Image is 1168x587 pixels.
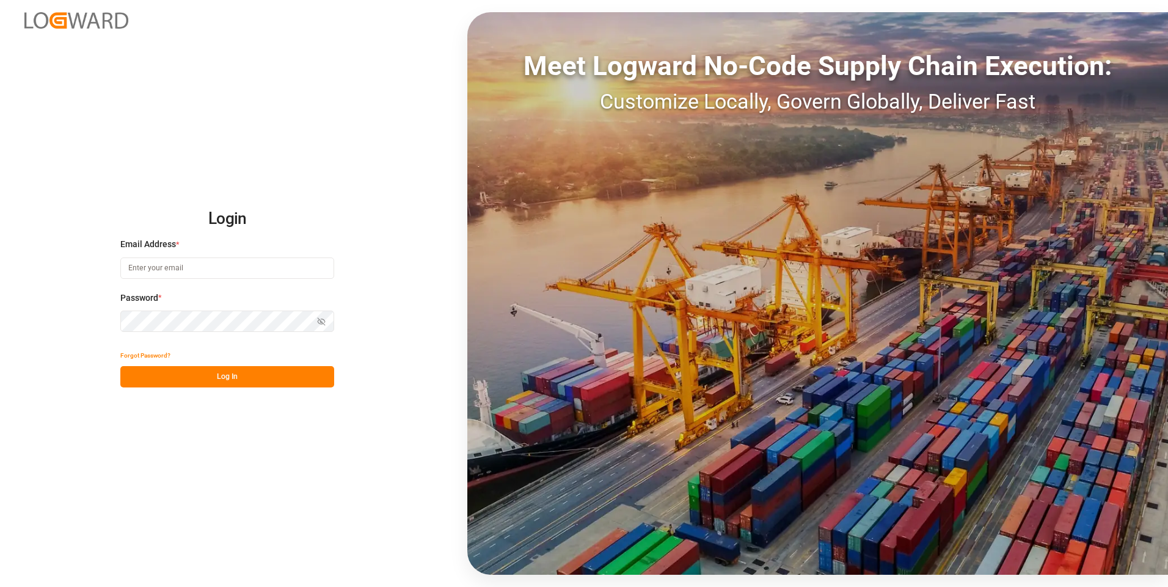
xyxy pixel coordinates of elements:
[467,86,1168,117] div: Customize Locally, Govern Globally, Deliver Fast
[120,257,334,279] input: Enter your email
[120,366,334,387] button: Log In
[120,200,334,239] h2: Login
[24,12,128,29] img: Logward_new_orange.png
[120,345,170,366] button: Forgot Password?
[120,238,176,251] span: Email Address
[120,292,158,304] span: Password
[467,46,1168,86] div: Meet Logward No-Code Supply Chain Execution:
